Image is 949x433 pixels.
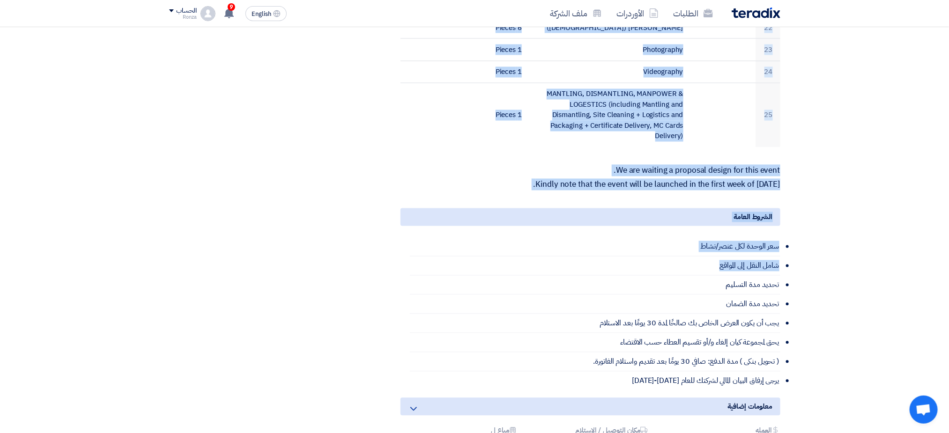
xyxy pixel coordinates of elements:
[410,314,780,333] li: يجب أن يكون العرض الخاص بك صالحًا لمدة 30 يومًا بعد الاستلام
[410,352,780,372] li: ( تحويل بنكى ) مدة الدفع: صافي 30 يومًا بعد تقديم واستلام الفاتورة.
[410,237,780,257] li: سعر الوحدة لكل عنصر/نشاط
[756,39,780,61] td: 23
[756,61,780,83] td: 24
[529,83,691,147] td: MANTLING, DISMANTLING, MANPOWER & LOGESTICS (including Mantling and Dismantling, Site Cleaning + ...
[228,3,235,11] span: 9
[910,396,938,424] a: Open chat
[169,15,197,20] div: Ronza
[177,7,197,15] div: الحساب
[245,6,287,21] button: English
[732,7,780,18] img: Teradix logo
[465,61,529,83] td: 1 Pieces
[410,257,780,276] li: شامل النقل إلى المواقع
[410,276,780,295] li: تحديد مدة التسليم
[529,39,691,61] td: Photography
[543,2,609,24] a: ملف الشركة
[465,16,529,39] td: 6 Pieces
[734,212,773,222] span: الشروط العامة
[529,61,691,83] td: Videography
[400,180,780,190] p: Kindly note that the event will be launched in the first week of [DATE].
[666,2,720,24] a: الطلبات
[727,402,773,412] span: معلومات إضافية
[400,166,780,176] p: We are waiting a proposal design for this event.
[465,83,529,147] td: 1 Pieces
[756,83,780,147] td: 25
[410,372,780,390] li: يرجى إرفاق البيان المالي لشركتك للعام [DATE]-[DATE]
[465,39,529,61] td: 1 Pieces
[756,16,780,39] td: 22
[410,333,780,352] li: يحق لمجموعة كيان إلغاء و/أو تقسيم العطاء حسب الاقتضاء
[609,2,666,24] a: الأوردرات
[200,6,215,21] img: profile_test.png
[252,11,271,17] span: English
[529,16,691,39] td: [PERSON_NAME] ([DEMOGRAPHIC_DATA])
[410,295,780,314] li: تحديد مدة الضمان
